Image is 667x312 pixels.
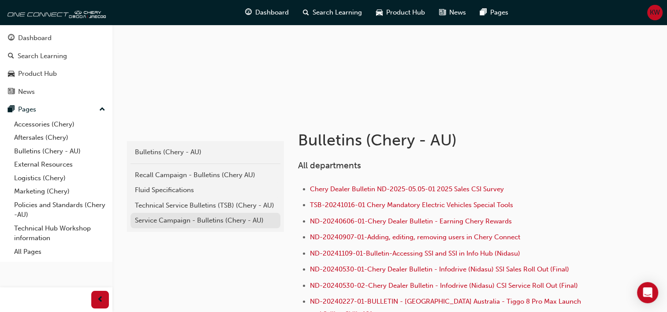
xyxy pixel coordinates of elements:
[11,145,109,158] a: Bulletins (Chery - AU)
[650,7,660,18] span: KW
[313,7,362,18] span: Search Learning
[449,7,466,18] span: News
[130,213,280,228] a: Service Campaign - Bulletins (Chery - AU)
[4,66,109,82] a: Product Hub
[4,28,109,101] button: DashboardSearch LearningProduct HubNews
[432,4,473,22] a: news-iconNews
[303,7,309,18] span: search-icon
[255,7,289,18] span: Dashboard
[238,4,296,22] a: guage-iconDashboard
[97,294,104,305] span: prev-icon
[4,101,109,118] button: Pages
[130,145,280,160] a: Bulletins (Chery - AU)
[4,48,109,64] a: Search Learning
[8,106,15,114] span: pages-icon
[647,5,663,20] button: KW
[130,167,280,183] a: Recall Campaign - Bulletins (Chery AU)
[473,4,515,22] a: pages-iconPages
[386,7,425,18] span: Product Hub
[11,171,109,185] a: Logistics (Chery)
[18,51,67,61] div: Search Learning
[4,30,109,46] a: Dashboard
[310,233,520,241] a: ND-20240907-01-Adding, editing, removing users in Chery Connect
[310,265,569,273] a: ND-20240530-01-Chery Dealer Bulletin - Infodrive (Nidasu) SSI Sales Roll Out (Final)
[11,158,109,171] a: External Resources
[369,4,432,22] a: car-iconProduct Hub
[310,249,520,257] a: ND-20241109-01-Bulletin-Accessing SSI and SSI in Info Hub (Nidasu)
[11,222,109,245] a: Technical Hub Workshop information
[480,7,487,18] span: pages-icon
[18,33,52,43] div: Dashboard
[8,88,15,96] span: news-icon
[130,182,280,198] a: Fluid Specifications
[310,185,504,193] a: Chery Dealer Bulletin ND-2025-05.05-01 2025 Sales CSI Survey
[8,34,15,42] span: guage-icon
[298,160,361,171] span: All departments
[135,185,276,195] div: Fluid Specifications
[18,87,35,97] div: News
[310,217,512,225] a: ND-20240606-01-Chery Dealer Bulletin - Earning Chery Rewards
[310,201,513,209] a: TSB-20241016-01 Chery Mandatory Electric Vehicles Special Tools
[18,104,36,115] div: Pages
[11,185,109,198] a: Marketing (Chery)
[135,147,276,157] div: Bulletins (Chery - AU)
[490,7,508,18] span: Pages
[11,118,109,131] a: Accessories (Chery)
[8,52,14,60] span: search-icon
[135,215,276,226] div: Service Campaign - Bulletins (Chery - AU)
[245,7,252,18] span: guage-icon
[310,282,578,290] a: ND-20240530-02-Chery Dealer Bulletin - Infodrive (Nidasu) CSI Service Roll Out (Final)
[11,131,109,145] a: Aftersales (Chery)
[4,84,109,100] a: News
[439,7,446,18] span: news-icon
[637,282,658,303] div: Open Intercom Messenger
[11,245,109,259] a: All Pages
[135,170,276,180] div: Recall Campaign - Bulletins (Chery AU)
[99,104,105,115] span: up-icon
[130,198,280,213] a: Technical Service Bulletins (TSB) (Chery - AU)
[11,198,109,222] a: Policies and Standards (Chery -AU)
[4,4,106,21] img: oneconnect
[376,7,383,18] span: car-icon
[298,130,587,150] h1: Bulletins (Chery - AU)
[18,69,57,79] div: Product Hub
[8,70,15,78] span: car-icon
[296,4,369,22] a: search-iconSearch Learning
[135,201,276,211] div: Technical Service Bulletins (TSB) (Chery - AU)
